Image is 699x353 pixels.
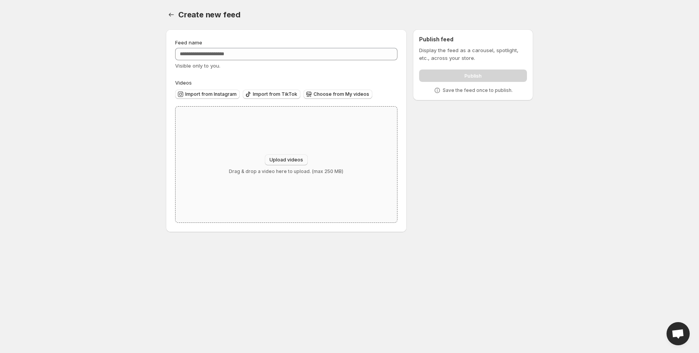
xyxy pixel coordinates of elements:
[303,90,372,99] button: Choose from My videos
[243,90,300,99] button: Import from TikTok
[419,36,527,43] h2: Publish feed
[253,91,297,97] span: Import from TikTok
[175,39,202,46] span: Feed name
[443,87,513,93] p: Save the feed once to publish.
[265,154,308,165] button: Upload videos
[175,80,192,86] span: Videos
[314,91,369,97] span: Choose from My videos
[229,168,343,175] p: Drag & drop a video here to upload. (max 250 MB)
[419,46,527,62] p: Display the feed as a carousel, spotlight, etc., across your store.
[175,63,220,69] span: Visible only to you.
[175,90,240,99] button: Import from Instagram
[667,322,690,345] div: Open chat
[166,9,177,20] button: Settings
[178,10,240,19] span: Create new feed
[269,157,303,163] span: Upload videos
[185,91,237,97] span: Import from Instagram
